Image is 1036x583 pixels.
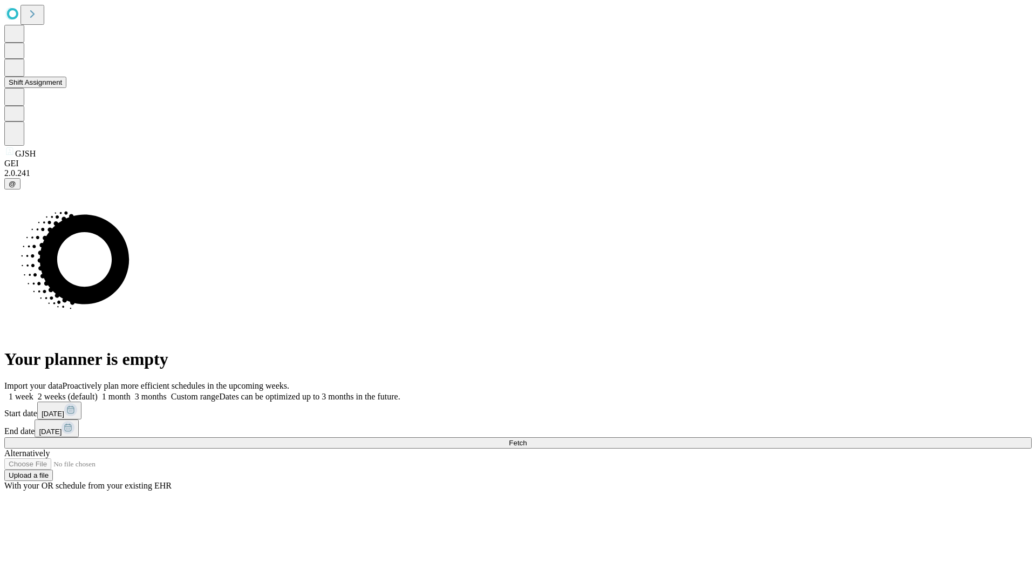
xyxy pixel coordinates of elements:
[135,392,167,401] span: 3 months
[4,402,1032,419] div: Start date
[4,381,63,390] span: Import your data
[4,159,1032,168] div: GEI
[4,77,66,88] button: Shift Assignment
[4,437,1032,449] button: Fetch
[4,449,50,458] span: Alternatively
[171,392,219,401] span: Custom range
[4,178,21,189] button: @
[4,168,1032,178] div: 2.0.241
[509,439,527,447] span: Fetch
[4,481,172,490] span: With your OR schedule from your existing EHR
[42,410,64,418] span: [DATE]
[9,392,33,401] span: 1 week
[102,392,131,401] span: 1 month
[38,392,98,401] span: 2 weeks (default)
[4,349,1032,369] h1: Your planner is empty
[9,180,16,188] span: @
[63,381,289,390] span: Proactively plan more efficient schedules in the upcoming weeks.
[37,402,81,419] button: [DATE]
[35,419,79,437] button: [DATE]
[219,392,400,401] span: Dates can be optimized up to 3 months in the future.
[15,149,36,158] span: GJSH
[39,428,62,436] span: [DATE]
[4,419,1032,437] div: End date
[4,470,53,481] button: Upload a file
